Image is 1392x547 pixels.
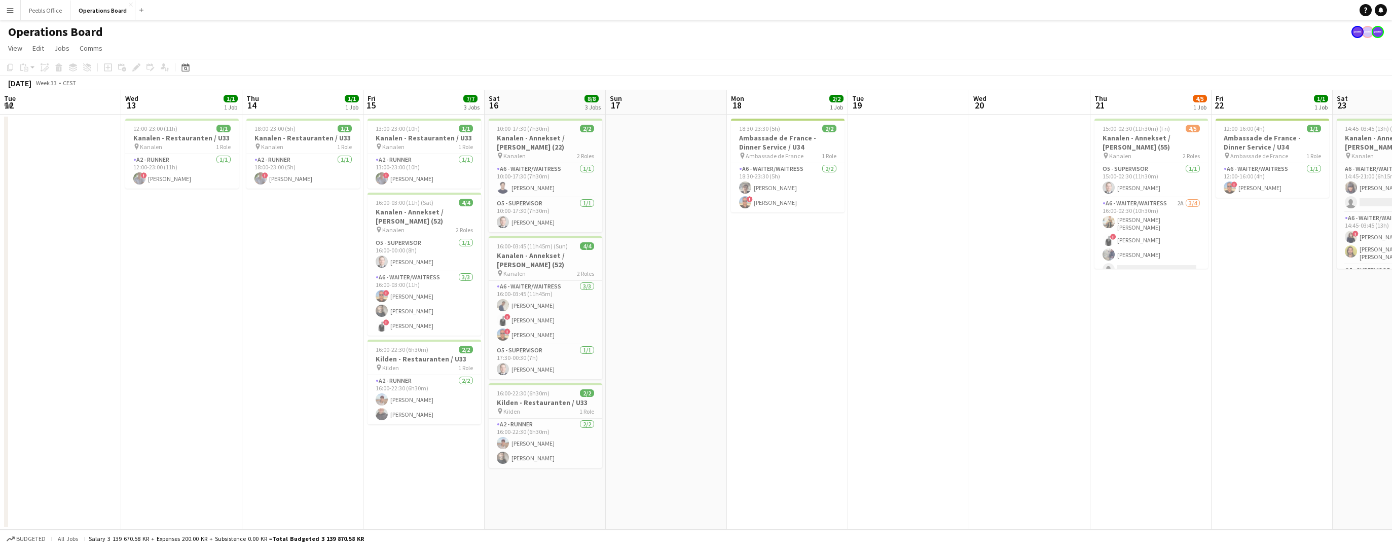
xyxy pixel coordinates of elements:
[746,152,803,160] span: Ambassade de France
[224,103,237,111] div: 1 Job
[345,103,358,111] div: 1 Job
[366,99,376,111] span: 15
[1183,152,1200,160] span: 2 Roles
[489,163,602,198] app-card-role: A6 - WAITER/WAITRESS1/110:00-17:30 (7h30m)[PERSON_NAME]
[1314,103,1328,111] div: 1 Job
[459,346,473,353] span: 2/2
[489,398,602,407] h3: Kilden - Restauranten / U33
[489,345,602,379] app-card-role: O5 - SUPERVISOR1/117:30-00:30 (7h)[PERSON_NAME]
[1230,152,1288,160] span: Ambassade de France
[489,198,602,232] app-card-role: O5 - SUPERVISOR1/110:00-17:30 (7h30m)[PERSON_NAME]
[382,143,405,151] span: Kanalen
[1094,198,1208,279] app-card-role: A6 - WAITER/WAITRESS2A3/416:00-02:30 (10h30m)[PERSON_NAME] [PERSON_NAME] [PERSON_NAME]![PERSON_NA...
[246,154,360,189] app-card-role: A2 - RUNNER1/118:00-23:00 (5h)![PERSON_NAME]
[16,535,46,542] span: Budgeted
[254,125,296,132] span: 18:00-23:00 (5h)
[580,125,594,132] span: 2/2
[487,99,500,111] span: 16
[21,1,70,20] button: Peebls Office
[731,94,744,103] span: Mon
[608,99,622,111] span: 17
[1335,99,1348,111] span: 23
[368,340,481,424] app-job-card: 16:00-22:30 (6h30m)2/2Kilden - Restauranten / U33 Kilden1 RoleA2 - RUNNER2/216:00-22:30 (6h30m)[P...
[1109,152,1131,160] span: Kanalen
[80,44,102,53] span: Comms
[28,42,48,55] a: Edit
[125,154,239,189] app-card-role: A2 - RUNNER1/112:00-23:00 (11h)![PERSON_NAME]
[459,125,473,132] span: 1/1
[1186,125,1200,132] span: 4/5
[368,193,481,336] app-job-card: 16:00-03:00 (11h) (Sat)4/4Kanalen - Annekset / [PERSON_NAME] (52) Kanalen2 RolesO5 - SUPERVISOR1/...
[1362,26,1374,38] app-user-avatar: Support Team
[1231,181,1237,188] span: !
[503,270,526,277] span: Kanalen
[852,94,864,103] span: Tue
[504,329,510,335] span: !
[829,95,844,102] span: 2/2
[1094,119,1208,269] div: 15:00-02:30 (11h30m) (Fri)4/5Kanalen - Annekset / [PERSON_NAME] (55) Kanalen2 RolesO5 - SUPERVISO...
[577,152,594,160] span: 2 Roles
[1307,125,1321,132] span: 1/1
[577,270,594,277] span: 2 Roles
[580,242,594,250] span: 4/4
[368,119,481,189] app-job-card: 13:00-23:00 (10h)1/1Kanalen - Restauranten / U33 Kanalen1 RoleA2 - RUNNER1/113:00-23:00 (10h)![PE...
[747,196,753,202] span: !
[337,143,352,151] span: 1 Role
[822,152,836,160] span: 1 Role
[376,125,420,132] span: 13:00-23:00 (10h)
[610,94,622,103] span: Sun
[8,78,31,88] div: [DATE]
[1094,163,1208,198] app-card-role: O5 - SUPERVISOR1/115:00-02:30 (11h30m)[PERSON_NAME]
[133,125,177,132] span: 12:00-23:00 (11h)
[1306,152,1321,160] span: 1 Role
[1351,26,1364,38] app-user-avatar: Support Team
[383,290,389,296] span: !
[1094,133,1208,152] h3: Kanalen - Annekset / [PERSON_NAME] (55)
[376,199,433,206] span: 16:00-03:00 (11h) (Sat)
[368,154,481,189] app-card-role: A2 - RUNNER1/113:00-23:00 (10h)![PERSON_NAME]
[54,44,69,53] span: Jobs
[731,133,845,152] h3: Ambassade de France - Dinner Service / U34
[124,99,138,111] span: 13
[489,251,602,269] h3: Kanalen - Annekset / [PERSON_NAME] (52)
[1216,94,1224,103] span: Fri
[246,94,259,103] span: Thu
[272,535,364,542] span: Total Budgeted 3 139 870.58 KR
[489,119,602,232] app-job-card: 10:00-17:30 (7h30m)2/2Kanalen - Annekset / [PERSON_NAME] (22) Kanalen2 RolesA6 - WAITER/WAITRESS1...
[731,119,845,212] app-job-card: 18:30-23:30 (5h)2/2Ambassade de France - Dinner Service / U34 Ambassade de France1 RoleA6 - WAITE...
[125,119,239,189] app-job-card: 12:00-23:00 (11h)1/1Kanalen - Restauranten / U33 Kanalen1 RoleA2 - RUNNER1/112:00-23:00 (11h)![PE...
[140,143,162,151] span: Kanalen
[56,535,80,542] span: All jobs
[489,281,602,345] app-card-role: A6 - WAITER/WAITRESS3/316:00-03:45 (11h45m)[PERSON_NAME]![PERSON_NAME]![PERSON_NAME]
[1372,26,1384,38] app-user-avatar: Support Team
[1314,95,1328,102] span: 1/1
[32,44,44,53] span: Edit
[503,152,526,160] span: Kanalen
[1110,234,1116,240] span: !
[972,99,986,111] span: 20
[584,95,599,102] span: 8/8
[246,119,360,189] div: 18:00-23:00 (5h)1/1Kanalen - Restauranten / U33 Kanalen1 RoleA2 - RUNNER1/118:00-23:00 (5h)![PERS...
[262,172,268,178] span: !
[1352,231,1359,237] span: !
[5,533,47,544] button: Budgeted
[497,389,550,397] span: 16:00-22:30 (6h30m)
[464,103,480,111] div: 3 Jobs
[3,99,16,111] span: 12
[580,389,594,397] span: 2/2
[1216,119,1329,198] app-job-card: 12:00-16:00 (4h)1/1Ambassade de France - Dinner Service / U34 Ambassade de France1 RoleA6 - WAITE...
[458,143,473,151] span: 1 Role
[1351,152,1374,160] span: Kanalen
[368,133,481,142] h3: Kanalen - Restauranten / U33
[216,143,231,151] span: 1 Role
[973,94,986,103] span: Wed
[456,226,473,234] span: 2 Roles
[368,354,481,363] h3: Kilden - Restauranten / U33
[1216,133,1329,152] h3: Ambassade de France - Dinner Service / U34
[383,319,389,325] span: !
